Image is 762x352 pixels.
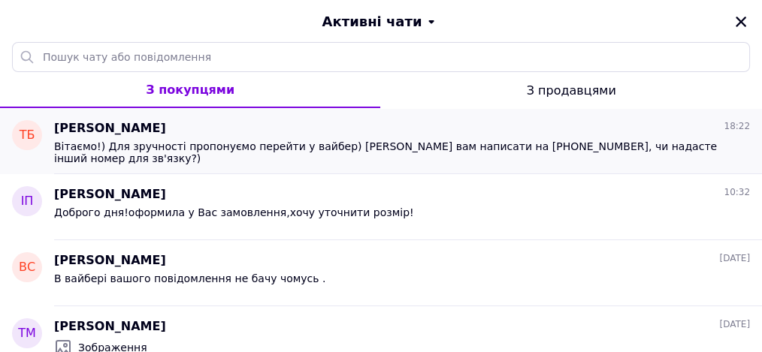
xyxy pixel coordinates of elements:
[724,186,750,199] span: 10:32
[54,186,166,203] span: [PERSON_NAME]
[322,12,422,32] span: Активні чати
[42,12,720,32] button: Активні чати
[724,120,750,133] span: 18:22
[54,140,729,164] span: Вітаємо!) Для зручності пропонуємо перейти у вайбер) [PERSON_NAME] вам написати на [PHONE_NUMBER]...
[18,325,36,342] span: ТМ
[54,272,325,284] span: В вайбері вашого повідомлення не бачу чомусь .
[527,83,616,98] span: З продавцями
[719,252,750,265] span: [DATE]
[20,127,35,144] span: ТБ
[54,206,414,218] span: Доброго дня!оформила у Вас замовлення,хочу уточнити розмір!
[380,72,762,108] button: З продавцями
[12,42,750,72] input: Пошук чату або повідомлення
[54,120,166,137] span: [PERSON_NAME]
[719,318,750,331] span: [DATE]
[21,193,34,210] span: ІП
[54,252,166,269] span: [PERSON_NAME]
[19,259,35,276] span: ВС
[54,318,166,335] span: [PERSON_NAME]
[732,13,750,31] button: Закрити
[146,83,234,97] span: З покупцями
